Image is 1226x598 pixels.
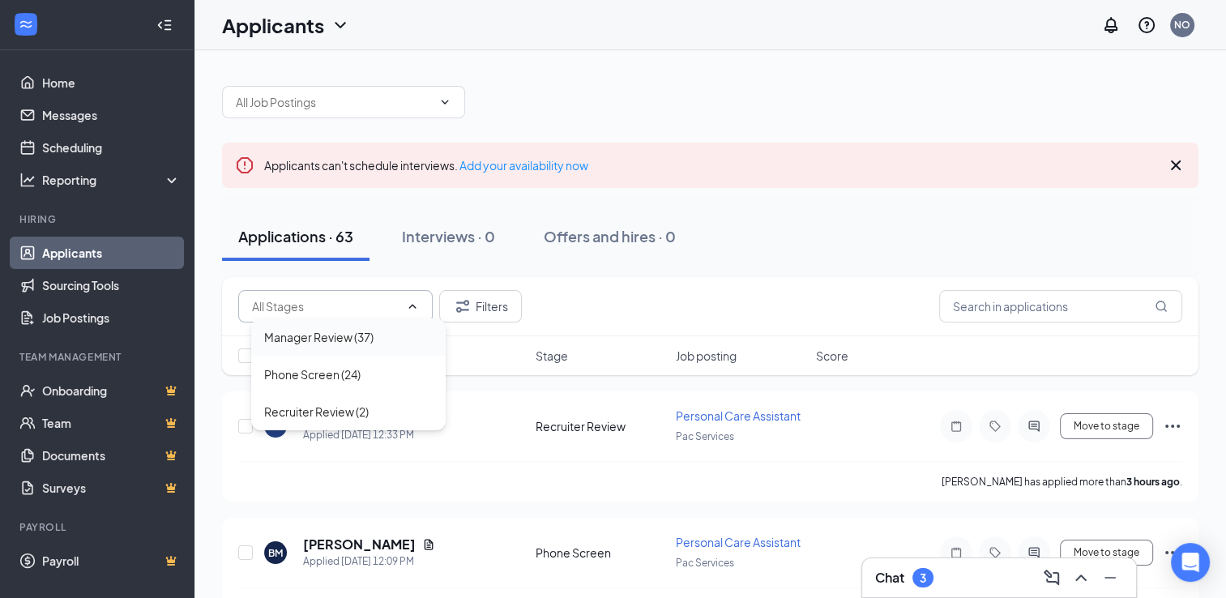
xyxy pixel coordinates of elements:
div: 3 [920,571,926,585]
svg: Collapse [156,17,173,33]
h3: Chat [875,569,904,587]
button: Minimize [1097,565,1123,591]
p: [PERSON_NAME] has applied more than . [942,475,1182,489]
svg: Cross [1166,156,1185,175]
svg: Note [946,546,966,559]
div: Recruiter Review [536,418,666,434]
button: Move to stage [1060,540,1153,566]
svg: Filter [453,297,472,316]
button: ComposeMessage [1039,565,1065,591]
div: BM [268,546,283,560]
div: Manager Review (37) [264,328,374,346]
svg: Note [946,420,966,433]
svg: ActiveChat [1024,420,1044,433]
a: TeamCrown [42,407,181,439]
div: Reporting [42,172,182,188]
a: OnboardingCrown [42,374,181,407]
svg: Ellipses [1163,416,1182,436]
span: Stage [536,348,568,364]
div: Interviews · 0 [402,226,495,246]
span: Pac Services [676,430,734,442]
svg: Error [235,156,254,175]
b: 3 hours ago [1126,476,1180,488]
div: Applied [DATE] 12:33 PM [303,427,435,443]
svg: MagnifyingGlass [1155,300,1168,313]
input: All Job Postings [236,93,432,111]
svg: ChevronDown [438,96,451,109]
div: Phone Screen (24) [264,365,361,383]
h1: Applicants [222,11,324,39]
div: Offers and hires · 0 [544,226,676,246]
button: ChevronUp [1068,565,1094,591]
button: Move to stage [1060,413,1153,439]
div: Payroll [19,520,177,534]
svg: Document [422,538,435,551]
a: Home [42,66,181,99]
svg: ChevronUp [1071,568,1091,587]
div: Applied [DATE] 12:09 PM [303,553,435,570]
a: Sourcing Tools [42,269,181,301]
div: Applications · 63 [238,226,353,246]
div: Phone Screen [536,545,666,561]
svg: WorkstreamLogo [18,16,34,32]
h5: [PERSON_NAME] [303,536,416,553]
svg: Analysis [19,172,36,188]
span: Job posting [676,348,737,364]
svg: Ellipses [1163,543,1182,562]
svg: ChevronUp [406,300,419,313]
svg: Tag [985,546,1005,559]
input: All Stages [252,297,399,315]
svg: ComposeMessage [1042,568,1062,587]
a: Applicants [42,237,181,269]
a: Messages [42,99,181,131]
a: Scheduling [42,131,181,164]
div: NO [1174,18,1190,32]
div: Hiring [19,212,177,226]
span: Personal Care Assistant [676,408,801,423]
span: Score [816,348,848,364]
a: Add your availability now [459,158,588,173]
svg: ChevronDown [331,15,350,35]
svg: Tag [985,420,1005,433]
a: PayrollCrown [42,545,181,577]
span: Applicants can't schedule interviews. [264,158,588,173]
span: Pac Services [676,557,734,569]
a: DocumentsCrown [42,439,181,472]
button: Filter Filters [439,290,522,322]
div: Open Intercom Messenger [1171,543,1210,582]
a: SurveysCrown [42,472,181,504]
span: Personal Care Assistant [676,535,801,549]
svg: Notifications [1101,15,1121,35]
a: Job Postings [42,301,181,334]
svg: QuestionInfo [1137,15,1156,35]
input: Search in applications [939,290,1182,322]
svg: Minimize [1100,568,1120,587]
svg: ActiveChat [1024,546,1044,559]
div: Team Management [19,350,177,364]
div: Recruiter Review (2) [264,403,369,421]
